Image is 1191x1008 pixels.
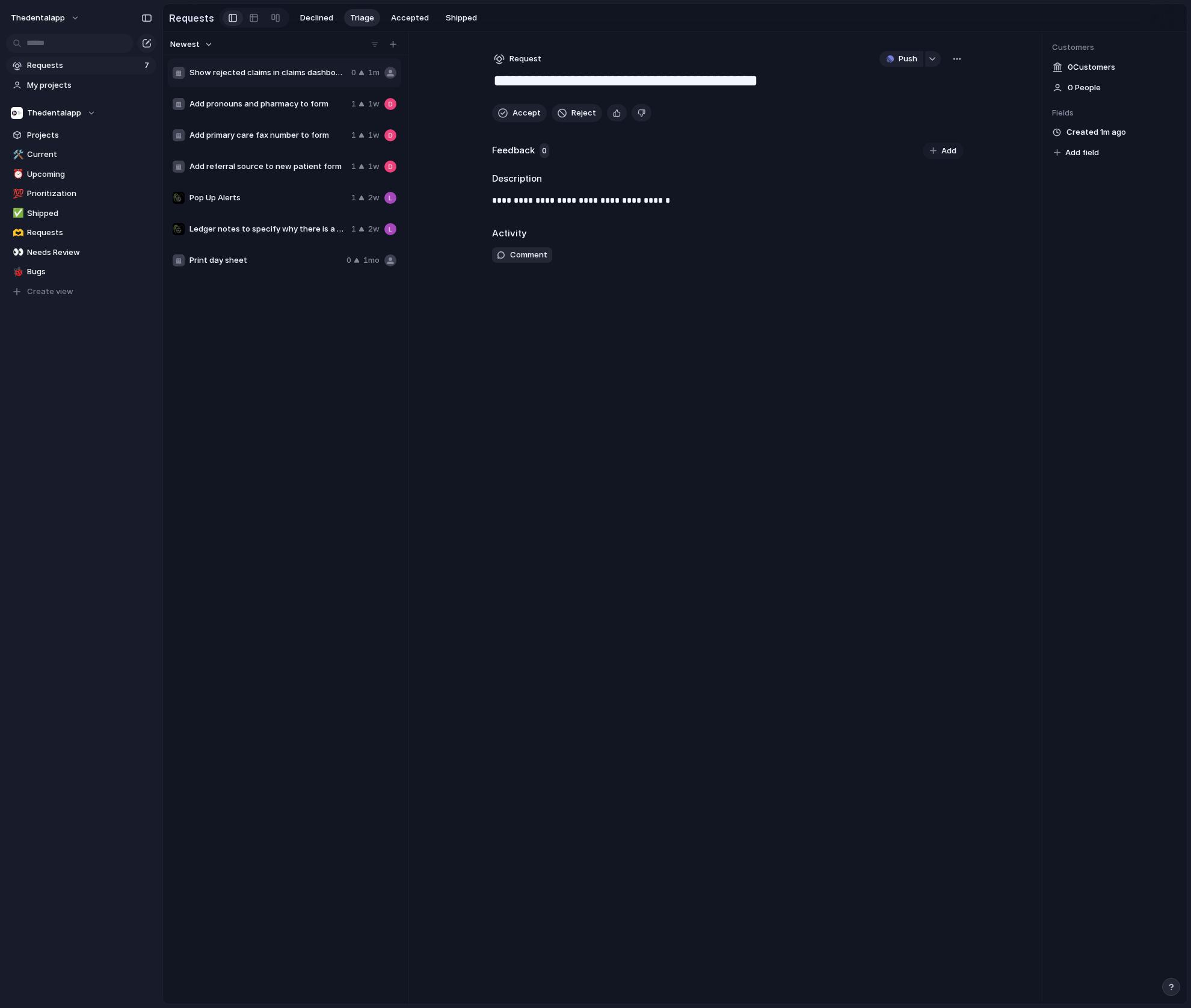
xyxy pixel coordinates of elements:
button: ✅ [11,207,23,220]
span: Bugs [27,266,152,278]
button: Push [879,51,923,67]
span: Add primary care fax number to form [189,129,346,141]
span: 1 [351,223,356,235]
h2: Requests [169,11,214,25]
a: 🫶Requests [6,224,156,242]
span: Shipped [446,12,477,24]
button: 🫶 [11,227,23,239]
button: Add [923,143,964,159]
span: 2w [368,223,380,235]
span: Accept [512,107,541,119]
span: Ledger notes to specify why there is a balance or why a claim was denied [189,223,346,235]
h2: Feedback [492,144,535,158]
h2: Description [492,172,964,186]
span: Customers [1052,41,1177,54]
span: My projects [27,79,152,91]
a: Projects [6,126,156,144]
span: Triage [350,12,374,24]
a: Requests7 [6,57,156,75]
button: 💯 [11,188,23,200]
span: Prioritization [27,188,152,200]
span: 1 [351,192,356,204]
a: 👀Needs Review [6,244,156,262]
button: thedentalapp [5,8,86,28]
button: Declined [294,9,339,27]
span: Reject [571,107,596,119]
div: 🫶 [13,226,21,240]
button: Triage [344,9,380,27]
div: ✅ [13,206,21,220]
h2: Activity [492,227,527,241]
span: 0 [540,143,549,159]
span: Upcoming [27,168,152,180]
span: 1 [351,98,356,110]
span: Add pronouns and pharmacy to form [189,98,346,110]
button: 🐞 [11,266,23,278]
div: ⏰ [13,167,21,181]
span: thedentalapp [11,12,65,24]
button: Accepted [385,9,435,27]
div: 💯 [13,187,21,201]
span: Newest [170,38,200,51]
span: 1w [368,161,380,173]
span: Create view [27,286,73,298]
span: Print day sheet [189,254,342,266]
div: ✅Shipped [6,204,156,223]
span: 1m [368,67,380,79]
span: Push [899,53,917,65]
span: 1 [351,129,356,141]
span: Needs Review [27,247,152,259]
span: Thedentalapp [27,107,81,119]
div: 🛠️ [13,148,21,162]
button: ⏰ [11,168,23,180]
span: Add [941,145,956,157]
span: Add field [1065,147,1099,159]
a: 💯Prioritization [6,185,156,203]
span: 1w [368,129,380,141]
div: 👀 [13,245,21,259]
span: Add referral source to new patient form [189,161,346,173]
button: Comment [492,247,552,263]
button: Reject [552,104,602,122]
span: 0 People [1068,82,1101,94]
span: 1mo [363,254,380,266]
span: 0 [346,254,351,266]
span: Accepted [391,12,429,24]
span: Request [509,53,541,65]
button: Shipped [440,9,483,27]
a: ⏰Upcoming [6,165,156,183]
a: 🛠️Current [6,146,156,164]
span: Shipped [27,207,152,220]
span: 1 [351,161,356,173]
span: 7 [144,60,152,72]
button: Thedentalapp [6,104,156,122]
button: Create view [6,283,156,301]
div: 🐞 [13,265,21,279]
span: 1w [368,98,380,110]
a: 🐞Bugs [6,263,156,281]
span: Requests [27,60,141,72]
span: Show rejected claims in claims dashboard [189,67,346,79]
span: 2w [368,192,380,204]
button: Request [492,51,543,67]
span: Created 1m ago [1066,126,1126,138]
button: Accept [492,104,547,122]
span: Pop Up Alerts [189,192,346,204]
span: Fields [1052,107,1177,119]
span: Requests [27,227,152,239]
span: Comment [510,249,547,261]
a: My projects [6,76,156,94]
button: Add field [1052,145,1101,161]
button: 🛠️ [11,149,23,161]
span: 0 [351,67,356,79]
span: Current [27,149,152,161]
span: Declined [300,12,333,24]
span: Projects [27,129,152,141]
button: 👀 [11,247,23,259]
